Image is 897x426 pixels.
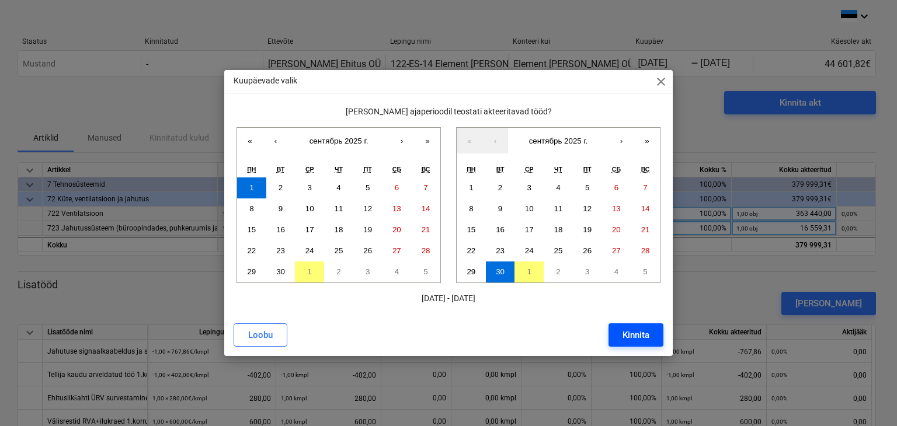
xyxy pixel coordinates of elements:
abbr: 16 сентября 2025 г. [496,225,505,234]
abbr: 22 сентября 2025 г. [467,246,475,255]
button: 19 сентября 2025 г. [573,219,602,240]
abbr: 13 сентября 2025 г. [392,204,401,213]
abbr: 12 сентября 2025 г. [363,204,372,213]
button: 1 сентября 2025 г. [457,177,486,198]
abbr: 29 сентября 2025 г. [467,267,475,276]
button: 28 сентября 2025 г. [631,240,660,261]
div: Loobu [248,327,273,343]
button: 21 сентября 2025 г. [411,219,440,240]
abbr: 10 сентября 2025 г. [525,204,534,213]
button: 15 сентября 2025 г. [237,219,266,240]
button: 6 сентября 2025 г. [602,177,631,198]
abbr: 22 сентября 2025 г. [247,246,256,255]
button: « [457,128,482,153]
abbr: 10 сентября 2025 г. [305,204,314,213]
button: 2 октября 2025 г. [544,261,573,282]
button: 4 октября 2025 г. [383,261,412,282]
abbr: 7 сентября 2025 г. [643,183,647,192]
button: 8 сентября 2025 г. [237,198,266,219]
abbr: среда [305,166,314,173]
abbr: пятница [583,166,592,173]
button: 5 сентября 2025 г. [573,177,602,198]
abbr: 5 сентября 2025 г. [366,183,370,192]
button: 14 сентября 2025 г. [631,198,660,219]
abbr: 3 октября 2025 г. [585,267,589,276]
button: ‹ [482,128,508,153]
button: 4 сентября 2025 г. [324,177,353,198]
button: 23 сентября 2025 г. [266,240,295,261]
button: 1 сентября 2025 г. [237,177,266,198]
button: 28 сентября 2025 г. [411,240,440,261]
button: 5 октября 2025 г. [631,261,660,282]
abbr: вторник [277,166,285,173]
button: 5 сентября 2025 г. [353,177,383,198]
button: 9 сентября 2025 г. [266,198,295,219]
abbr: 20 сентября 2025 г. [392,225,401,234]
button: 4 сентября 2025 г. [544,177,573,198]
button: 25 сентября 2025 г. [544,240,573,261]
button: 8 сентября 2025 г. [457,198,486,219]
abbr: 3 сентября 2025 г. [527,183,531,192]
button: 26 сентября 2025 г. [573,240,602,261]
button: 11 сентября 2025 г. [544,198,573,219]
button: 24 сентября 2025 г. [295,240,324,261]
abbr: 5 сентября 2025 г. [585,183,589,192]
abbr: суббота [392,166,401,173]
abbr: 26 сентября 2025 г. [583,246,592,255]
abbr: 1 сентября 2025 г. [249,183,253,192]
abbr: 6 сентября 2025 г. [614,183,618,192]
button: 27 сентября 2025 г. [383,240,412,261]
button: 29 сентября 2025 г. [237,261,266,282]
abbr: 27 сентября 2025 г. [612,246,621,255]
abbr: 5 октября 2025 г. [643,267,647,276]
abbr: пятница [364,166,372,173]
abbr: 18 сентября 2025 г. [335,225,343,234]
abbr: 15 сентября 2025 г. [467,225,475,234]
button: сентябрь 2025 г. [288,128,389,153]
abbr: 21 сентября 2025 г. [641,225,650,234]
abbr: понедельник [467,166,475,173]
button: 16 сентября 2025 г. [266,219,295,240]
abbr: 2 сентября 2025 г. [498,183,502,192]
button: › [609,128,634,153]
abbr: четверг [554,166,562,173]
button: 25 сентября 2025 г. [324,240,353,261]
abbr: 9 сентября 2025 г. [279,204,283,213]
button: 10 сентября 2025 г. [295,198,324,219]
abbr: 8 сентября 2025 г. [249,204,253,213]
abbr: 4 сентября 2025 г. [336,183,340,192]
abbr: 29 сентября 2025 г. [247,267,256,276]
button: 27 сентября 2025 г. [602,240,631,261]
abbr: 1 октября 2025 г. [308,267,312,276]
abbr: понедельник [247,166,256,173]
button: 18 сентября 2025 г. [544,219,573,240]
abbr: 30 сентября 2025 г. [276,267,285,276]
button: 12 сентября 2025 г. [353,198,383,219]
abbr: 24 сентября 2025 г. [525,246,534,255]
abbr: 3 сентября 2025 г. [308,183,312,192]
button: › [389,128,415,153]
button: 17 сентября 2025 г. [295,219,324,240]
abbr: 27 сентября 2025 г. [392,246,401,255]
abbr: 2 октября 2025 г. [556,267,560,276]
button: 15 сентября 2025 г. [457,219,486,240]
button: 3 сентября 2025 г. [514,177,544,198]
button: 6 сентября 2025 г. [383,177,412,198]
button: ‹ [263,128,288,153]
abbr: 14 сентября 2025 г. [641,204,650,213]
button: 14 сентября 2025 г. [411,198,440,219]
button: 2 сентября 2025 г. [266,177,295,198]
abbr: 1 сентября 2025 г. [469,183,473,192]
abbr: суббота [612,166,621,173]
abbr: 4 октября 2025 г. [395,267,399,276]
abbr: 7 сентября 2025 г. [423,183,427,192]
abbr: 15 сентября 2025 г. [247,225,256,234]
button: 7 сентября 2025 г. [631,177,660,198]
abbr: 11 сентября 2025 г. [554,204,563,213]
abbr: 19 сентября 2025 г. [583,225,592,234]
span: close [654,75,668,89]
button: « [237,128,263,153]
abbr: 23 сентября 2025 г. [276,246,285,255]
abbr: 4 сентября 2025 г. [556,183,560,192]
p: Kuupäevade valik [234,75,297,87]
